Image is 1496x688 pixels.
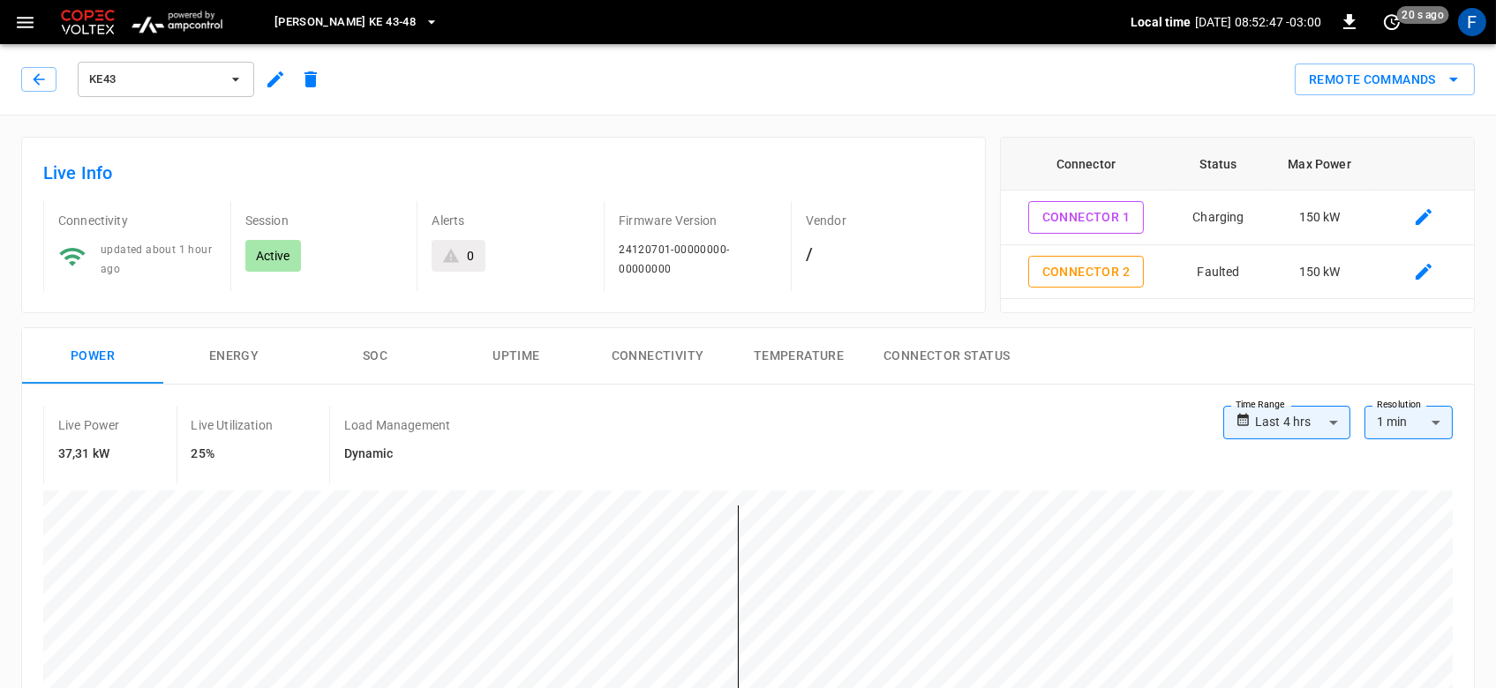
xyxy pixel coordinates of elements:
table: connector table [1001,138,1474,299]
td: 150 kW [1266,191,1373,245]
p: Connectivity [58,212,216,229]
button: set refresh interval [1378,8,1406,36]
span: [PERSON_NAME] KE 43-48 [274,12,416,33]
button: Energy [163,328,304,385]
span: 24120701-00000000-00000000 [619,243,729,275]
h6: 25% [192,445,273,464]
button: Power [22,328,163,385]
label: Time Range [1236,398,1285,412]
p: Alerts [432,212,590,229]
img: ampcontrol.io logo [125,5,229,39]
label: Resolution [1377,398,1421,412]
button: Connector Status [869,328,1024,385]
button: Uptime [446,328,587,385]
button: KE43 [78,62,254,97]
td: 150 kW [1266,245,1373,300]
p: Live Utilization [192,416,273,434]
h6: Dynamic [344,445,450,464]
th: Status [1171,138,1266,191]
div: 0 [467,247,474,265]
button: SOC [304,328,446,385]
span: 20 s ago [1397,6,1449,24]
div: Last 4 hrs [1255,406,1350,439]
p: Local time [1131,13,1192,31]
h6: Live Info [43,159,964,187]
button: Connector 1 [1028,201,1144,234]
p: Load Management [344,416,450,434]
img: Customer Logo [57,5,118,39]
div: profile-icon [1458,8,1486,36]
td: Charging [1171,191,1266,245]
p: Firmware Version [619,212,777,229]
span: KE43 [89,70,220,90]
button: Remote Commands [1295,64,1475,96]
h6: 37,31 kW [58,445,120,464]
button: Temperature [728,328,869,385]
span: updated about 1 hour ago [101,243,212,275]
div: 1 min [1364,406,1453,439]
p: Active [256,247,290,265]
button: [PERSON_NAME] KE 43-48 [267,5,446,40]
th: Connector [1001,138,1171,191]
h6: / [806,240,964,268]
div: remote commands options [1295,64,1475,96]
button: Connector 2 [1028,256,1144,288]
p: [DATE] 08:52:47 -03:00 [1195,13,1321,31]
button: Connectivity [587,328,728,385]
p: Session [245,212,403,229]
td: Faulted [1171,245,1266,300]
p: Vendor [806,212,964,229]
p: Live Power [58,416,120,434]
th: Max Power [1266,138,1373,191]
